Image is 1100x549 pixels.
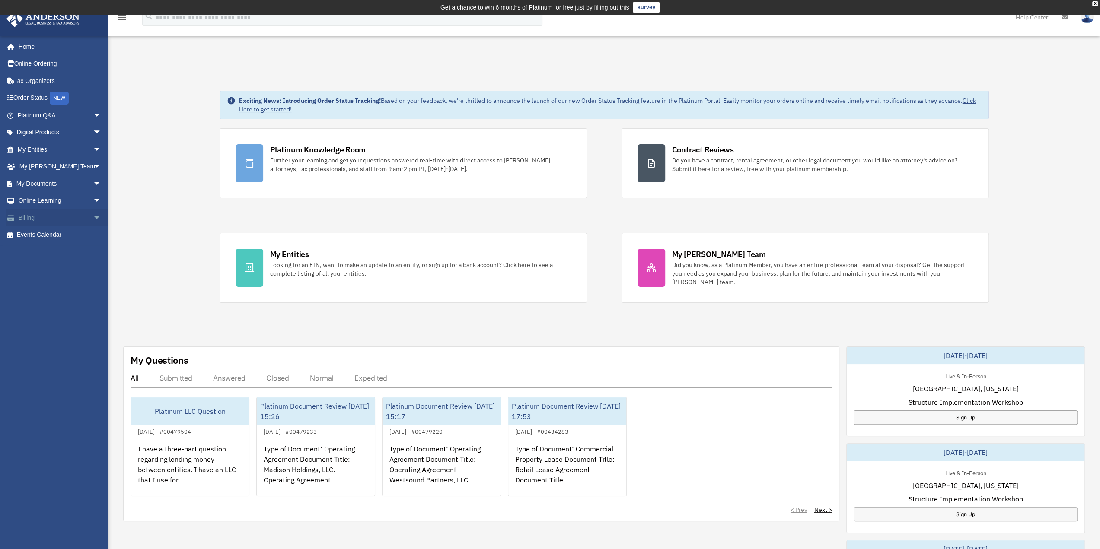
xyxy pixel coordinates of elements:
[382,397,501,496] a: Platinum Document Review [DATE] 15:17[DATE] - #00479220Type of Document: Operating Agreement Docu...
[93,124,110,142] span: arrow_drop_down
[847,347,1084,364] div: [DATE]-[DATE]
[6,158,115,175] a: My [PERSON_NAME] Teamarrow_drop_down
[440,2,629,13] div: Get a chance to win 6 months of Platinum for free just by filling out this
[131,426,198,435] div: [DATE] - #00479504
[270,156,571,173] div: Further your learning and get your questions answered real-time with direct access to [PERSON_NAM...
[814,505,832,514] a: Next >
[270,144,366,155] div: Platinum Knowledge Room
[383,397,501,425] div: Platinum Document Review [DATE] 15:17
[6,141,115,158] a: My Entitiesarrow_drop_down
[912,384,1018,394] span: [GEOGRAPHIC_DATA], [US_STATE]
[508,437,626,504] div: Type of Document: Commercial Property Lease Document Title: Retail Lease Agreement Document Title...
[6,175,115,192] a: My Documentsarrow_drop_down
[239,96,982,114] div: Based on your feedback, we're thrilled to announce the launch of our new Order Status Tracking fe...
[1081,11,1094,23] img: User Pic
[508,426,575,435] div: [DATE] - #00434283
[1092,1,1098,6] div: close
[938,468,993,477] div: Live & In-Person
[270,260,571,278] div: Looking for an EIN, want to make an update to an entity, or sign up for a bank account? Click her...
[256,397,375,496] a: Platinum Document Review [DATE] 15:26[DATE] - #00479233Type of Document: Operating Agreement Docu...
[6,89,115,107] a: Order StatusNEW
[213,374,246,382] div: Answered
[508,397,627,496] a: Platinum Document Review [DATE] 17:53[DATE] - #00434283Type of Document: Commercial Property Leas...
[6,55,115,73] a: Online Ordering
[672,144,734,155] div: Contract Reviews
[257,437,375,504] div: Type of Document: Operating Agreement Document Title: Madison Holdings, LLC. - Operating Agreemen...
[93,175,110,193] span: arrow_drop_down
[6,72,115,89] a: Tax Organizers
[383,426,450,435] div: [DATE] - #00479220
[6,107,115,124] a: Platinum Q&Aarrow_drop_down
[672,156,973,173] div: Do you have a contract, rental agreement, or other legal document you would like an attorney's ad...
[131,397,249,496] a: Platinum LLC Question[DATE] - #00479504I have a three-part question regarding lending money betwe...
[220,128,587,198] a: Platinum Knowledge Room Further your learning and get your questions answered real-time with dire...
[93,158,110,176] span: arrow_drop_down
[310,374,334,382] div: Normal
[622,233,989,303] a: My [PERSON_NAME] Team Did you know, as a Platinum Member, you have an entire professional team at...
[6,209,115,226] a: Billingarrow_drop_down
[93,209,110,227] span: arrow_drop_down
[159,374,192,382] div: Submitted
[131,437,249,504] div: I have a three-part question regarding lending money between entities. I have an LLC that I use f...
[908,397,1023,407] span: Structure Implementation Workshop
[672,249,766,260] div: My [PERSON_NAME] Team
[239,97,381,105] strong: Exciting News: Introducing Order Status Tracking!
[93,107,110,124] span: arrow_drop_down
[257,397,375,425] div: Platinum Document Review [DATE] 15:26
[508,397,626,425] div: Platinum Document Review [DATE] 17:53
[938,371,993,380] div: Live & In-Person
[239,97,976,113] a: Click Here to get started!
[912,480,1018,491] span: [GEOGRAPHIC_DATA], [US_STATE]
[6,38,110,55] a: Home
[672,260,973,286] div: Did you know, as a Platinum Member, you have an entire professional team at your disposal? Get th...
[93,192,110,210] span: arrow_drop_down
[6,124,115,141] a: Digital Productsarrow_drop_down
[131,397,249,425] div: Platinum LLC Question
[270,249,309,260] div: My Entities
[93,141,110,159] span: arrow_drop_down
[220,233,587,303] a: My Entities Looking for an EIN, want to make an update to an entity, or sign up for a bank accoun...
[144,12,154,21] i: search
[117,15,127,22] a: menu
[257,426,324,435] div: [DATE] - #00479233
[6,226,115,244] a: Events Calendar
[266,374,289,382] div: Closed
[354,374,387,382] div: Expedited
[633,2,660,13] a: survey
[847,444,1084,461] div: [DATE]-[DATE]
[383,437,501,504] div: Type of Document: Operating Agreement Document Title: Operating Agreement - Westsound Partners, L...
[622,128,989,198] a: Contract Reviews Do you have a contract, rental agreement, or other legal document you would like...
[117,12,127,22] i: menu
[131,374,139,382] div: All
[50,92,69,105] div: NEW
[908,494,1023,504] span: Structure Implementation Workshop
[4,10,82,27] img: Anderson Advisors Platinum Portal
[131,354,188,367] div: My Questions
[6,192,115,209] a: Online Learningarrow_drop_down
[854,507,1078,521] a: Sign Up
[854,410,1078,425] a: Sign Up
